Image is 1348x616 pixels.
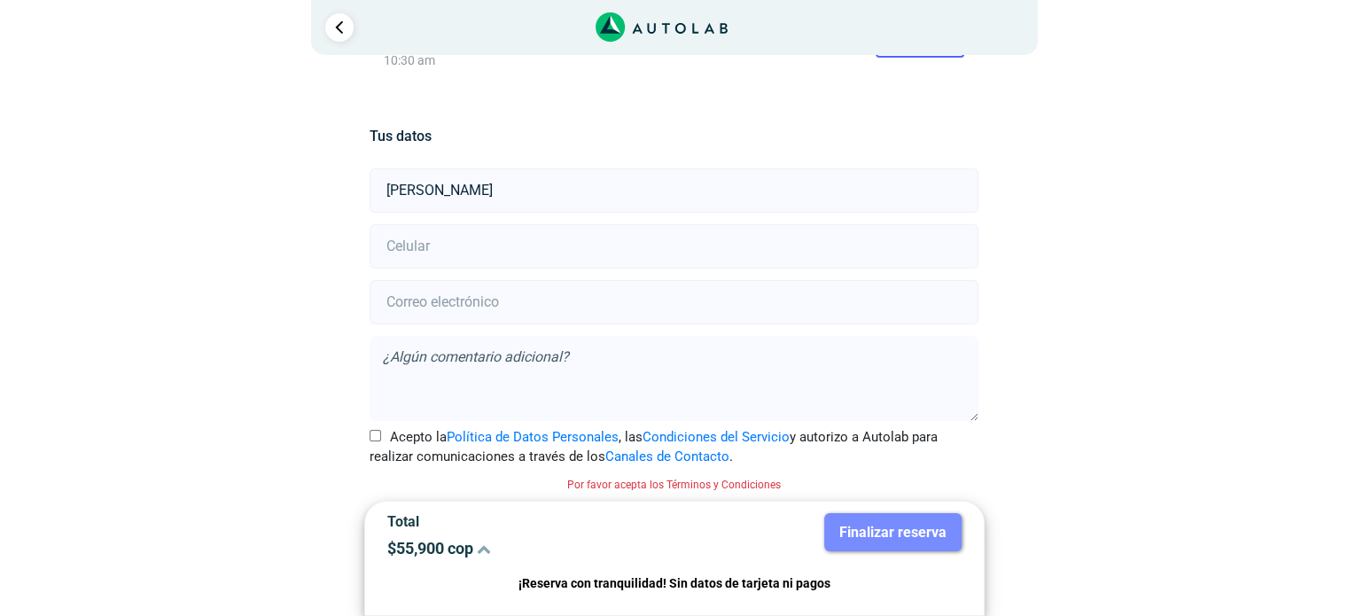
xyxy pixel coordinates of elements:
[824,513,962,551] button: Finalizar reserva
[370,430,381,441] input: Acepto laPolítica de Datos Personales, lasCondiciones del Servicioy autorizo a Autolab para reali...
[567,479,781,491] small: Por favor acepta los Términos y Condiciones
[605,448,729,464] a: Canales de Contacto
[370,168,978,213] input: Nombre y apellido
[370,128,978,144] h5: Tus datos
[643,429,790,445] a: Condiciones del Servicio
[325,13,354,42] a: Ir al paso anterior
[370,224,978,269] input: Celular
[370,280,978,324] input: Correo electrónico
[387,539,661,558] p: $ 55,900 cop
[387,513,661,530] p: Total
[447,429,619,445] a: Política de Datos Personales
[387,573,962,594] p: ¡Reserva con tranquilidad! Sin datos de tarjeta ni pagos
[370,427,978,467] label: Acepto la , las y autorizo a Autolab para realizar comunicaciones a través de los .
[596,18,728,35] a: Link al sitio de autolab
[384,53,964,68] p: 10:30 am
